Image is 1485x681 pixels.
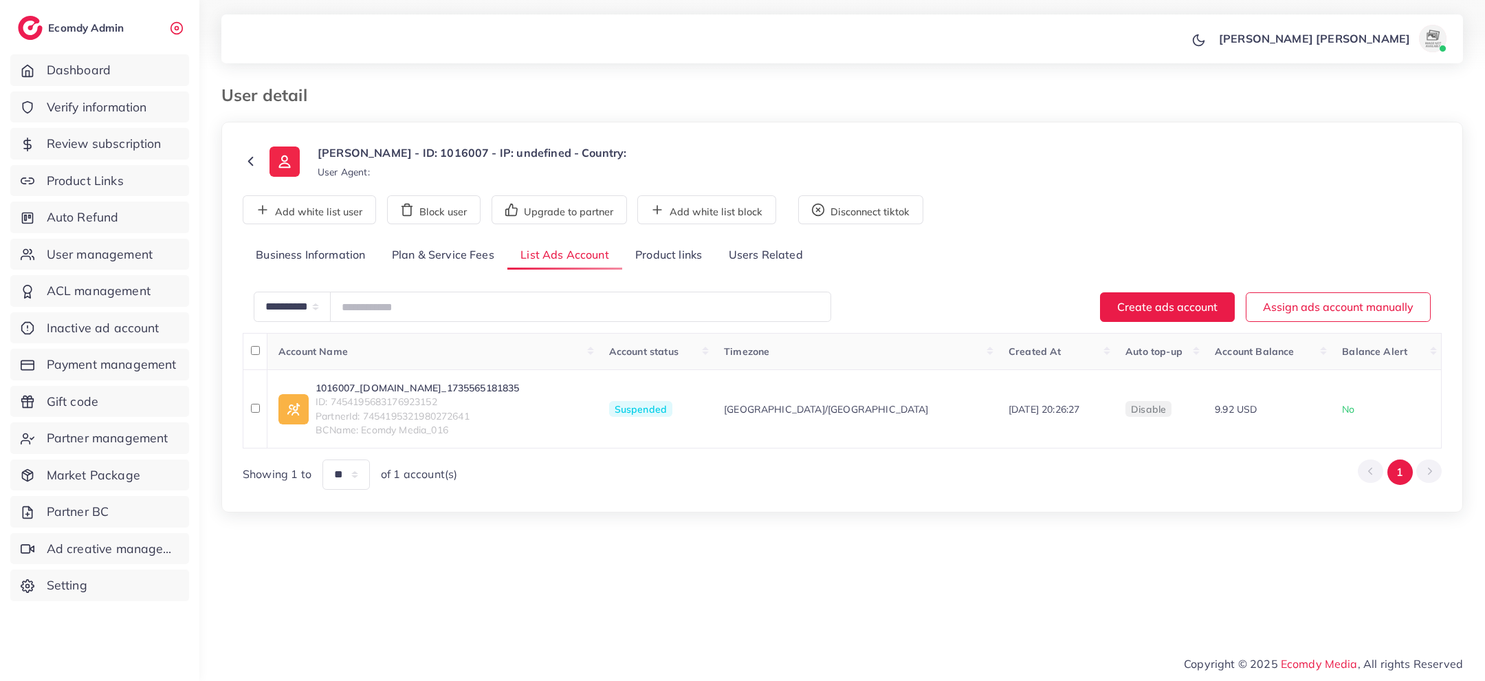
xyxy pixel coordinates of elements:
[492,195,627,224] button: Upgrade to partner
[10,422,189,454] a: Partner management
[10,496,189,528] a: Partner BC
[47,503,109,521] span: Partner BC
[1215,403,1257,415] span: 9.92 USD
[47,393,98,411] span: Gift code
[47,356,177,374] span: Payment management
[47,429,168,447] span: Partner management
[316,381,520,395] a: 1016007_[DOMAIN_NAME]_1735565181835
[1358,460,1442,485] ul: Pagination
[609,401,672,418] span: Suspended
[724,345,769,358] span: Timezone
[47,319,159,337] span: Inactive ad account
[316,423,520,437] span: BCName: Ecomdy Media_016
[278,345,348,358] span: Account Name
[1342,345,1407,358] span: Balance Alert
[269,147,300,177] img: ic-user-info.36bf1079.svg
[10,349,189,380] a: Payment management
[1419,25,1446,52] img: avatar
[10,239,189,270] a: User management
[10,570,189,601] a: Setting
[47,466,140,484] span: Market Package
[316,395,520,409] span: ID: 7454195683176923152
[47,135,162,153] span: Review subscription
[1009,403,1079,415] span: [DATE] 20:26:27
[10,312,189,344] a: Inactive ad account
[18,16,43,40] img: logo
[47,98,147,116] span: Verify information
[1131,403,1166,415] span: disable
[10,128,189,160] a: Review subscription
[318,165,370,179] small: User Agent:
[637,195,776,224] button: Add white list block
[1219,30,1410,47] p: [PERSON_NAME] [PERSON_NAME]
[1246,292,1431,322] button: Assign ads account manually
[47,246,153,263] span: User management
[1184,656,1463,672] span: Copyright © 2025
[1358,656,1463,672] span: , All rights Reserved
[243,241,379,270] a: Business Information
[10,275,189,307] a: ACL management
[724,402,929,416] span: [GEOGRAPHIC_DATA]/[GEOGRAPHIC_DATA]
[10,386,189,418] a: Gift code
[1211,25,1452,52] a: [PERSON_NAME] [PERSON_NAME]avatar
[798,195,923,224] button: Disconnect tiktok
[1125,345,1182,358] span: Auto top-up
[609,345,679,358] span: Account status
[379,241,507,270] a: Plan & Service Fees
[48,21,127,34] h2: Ecomdy Admin
[47,208,119,226] span: Auto Refund
[243,466,311,482] span: Showing 1 to
[316,409,520,423] span: PartnerId: 7454195321980272641
[47,540,179,558] span: Ad creative management
[10,54,189,86] a: Dashboard
[1009,345,1061,358] span: Created At
[18,16,127,40] a: logoEcomdy Admin
[1387,460,1413,485] button: Go to page 1
[47,576,87,594] span: Setting
[10,91,189,123] a: Verify information
[715,241,815,270] a: Users Related
[1215,345,1294,358] span: Account Balance
[10,165,189,197] a: Product Links
[278,394,309,424] img: ic-ad-info.7fc67b75.svg
[381,466,457,482] span: of 1 account(s)
[1342,403,1354,415] span: No
[47,282,151,300] span: ACL management
[1281,657,1358,671] a: Ecomdy Media
[243,195,376,224] button: Add white list user
[10,202,189,233] a: Auto Refund
[318,144,627,161] p: [PERSON_NAME] - ID: 1016007 - IP: undefined - Country:
[507,241,622,270] a: List Ads Account
[47,172,124,190] span: Product Links
[10,460,189,491] a: Market Package
[47,61,111,79] span: Dashboard
[221,85,318,105] h3: User detail
[387,195,481,224] button: Block user
[10,533,189,565] a: Ad creative management
[622,241,715,270] a: Product links
[1100,292,1235,322] button: Create ads account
